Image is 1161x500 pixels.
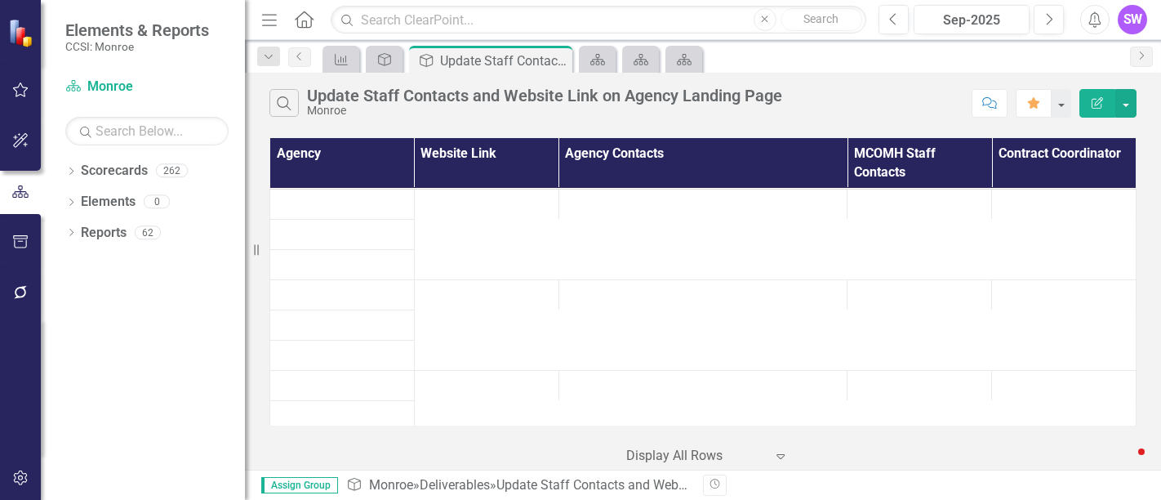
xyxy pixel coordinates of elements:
a: Scorecards [81,162,148,181]
span: Assign Group [261,477,338,493]
a: Monroe [369,477,413,493]
div: Sep-2025 [919,11,1024,30]
div: 262 [156,164,188,178]
button: SW [1118,5,1147,34]
button: Sep-2025 [914,5,1030,34]
div: Monroe [307,105,782,117]
a: Reports [81,224,127,243]
iframe: Intercom live chat [1105,444,1145,484]
div: Update Staff Contacts and Website Link on Agency Landing Page [440,51,568,71]
div: 62 [135,225,161,239]
span: Search [803,12,838,25]
a: Deliverables [420,477,490,493]
input: Search Below... [65,117,229,145]
span: Elements & Reports [65,20,209,40]
div: Update Staff Contacts and Website Link on Agency Landing Page [307,87,782,105]
a: Monroe [65,78,229,96]
button: Search [781,8,862,31]
input: Search ClearPoint... [331,6,866,34]
div: 0 [144,195,170,209]
div: » » [346,476,691,495]
div: Update Staff Contacts and Website Link on Agency Landing Page [496,477,874,493]
img: ClearPoint Strategy [8,18,37,47]
small: CCSI: Monroe [65,40,209,53]
a: Elements [81,193,136,212]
